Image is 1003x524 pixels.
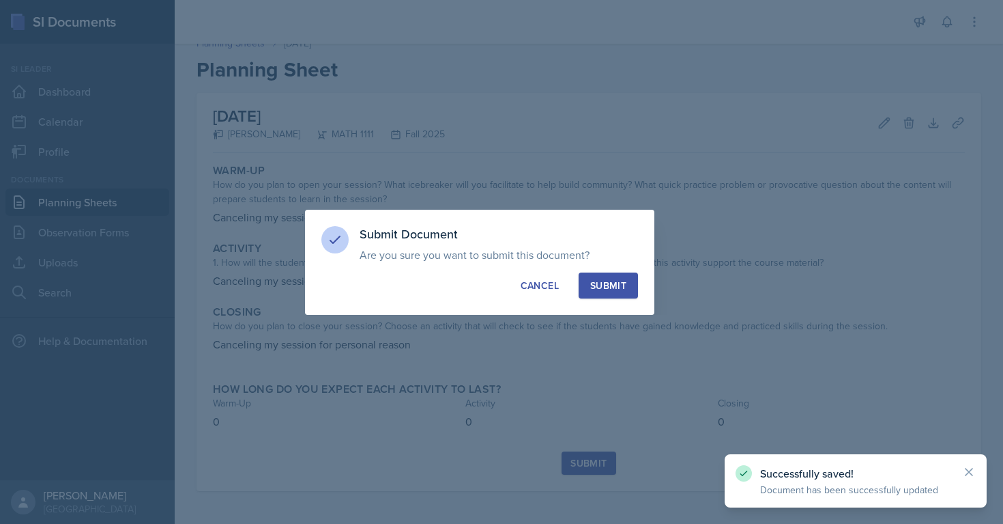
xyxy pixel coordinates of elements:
div: Submit [590,279,626,292]
button: Submit [579,273,638,299]
p: Document has been successfully updated [760,483,951,497]
p: Are you sure you want to submit this document? [360,248,638,262]
p: Successfully saved! [760,467,951,480]
button: Cancel [509,273,570,299]
div: Cancel [521,279,559,292]
h3: Submit Document [360,226,638,243]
